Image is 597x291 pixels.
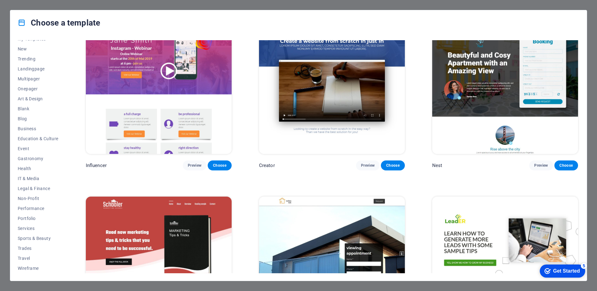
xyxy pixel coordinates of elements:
img: Nest [432,19,578,154]
span: Gastronomy [18,156,58,161]
button: Choose [208,160,231,170]
div: 5 [46,1,52,7]
span: Services [18,226,58,231]
button: Business [18,124,58,134]
button: Landingpage [18,64,58,74]
span: Choose [213,163,226,168]
span: Portfolio [18,216,58,221]
img: Creator [259,19,405,154]
span: IT & Media [18,176,58,181]
span: Blank [18,106,58,111]
button: Choose [554,160,578,170]
button: Choose [381,160,405,170]
span: Choose [559,163,573,168]
span: Health [18,166,58,171]
button: Education & Culture [18,134,58,144]
button: New [18,44,58,54]
span: Legal & Finance [18,186,58,191]
span: Preview [534,163,548,168]
button: Blank [18,104,58,114]
button: Legal & Finance [18,184,58,193]
span: Multipager [18,76,58,81]
span: Wireframe [18,266,58,271]
button: Sports & Beauty [18,233,58,243]
button: Blog [18,114,58,124]
button: Preview [183,160,206,170]
button: Event [18,144,58,154]
button: Preview [529,160,553,170]
button: IT & Media [18,174,58,184]
button: Non-Profit [18,193,58,203]
button: Health [18,164,58,174]
button: Art & Design [18,94,58,104]
span: Event [18,146,58,151]
span: Business [18,126,58,131]
span: Choose [386,163,400,168]
span: New [18,46,58,51]
span: Onepager [18,86,58,91]
span: Preview [188,163,201,168]
button: Wireframe [18,263,58,273]
span: Landingpage [18,66,58,71]
p: Nest [432,162,442,169]
button: Trades [18,243,58,253]
button: Performance [18,203,58,213]
span: Travel [18,256,58,261]
p: Creator [259,162,275,169]
button: Services [18,223,58,233]
img: Influencer [86,19,232,154]
span: Trades [18,246,58,251]
p: Influencer [86,162,107,169]
button: Portfolio [18,213,58,223]
button: Travel [18,253,58,263]
span: Preview [361,163,375,168]
span: Non-Profit [18,196,58,201]
span: Blog [18,116,58,121]
h4: Choose a template [18,18,100,28]
span: Performance [18,206,58,211]
span: Sports & Beauty [18,236,58,241]
button: Trending [18,54,58,64]
div: Get Started [18,7,45,12]
button: Multipager [18,74,58,84]
button: Preview [356,160,380,170]
span: Trending [18,56,58,61]
button: Onepager [18,84,58,94]
div: Get Started 5 items remaining, 0% complete [5,3,50,16]
span: Art & Design [18,96,58,101]
button: Gastronomy [18,154,58,164]
span: Education & Culture [18,136,58,141]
